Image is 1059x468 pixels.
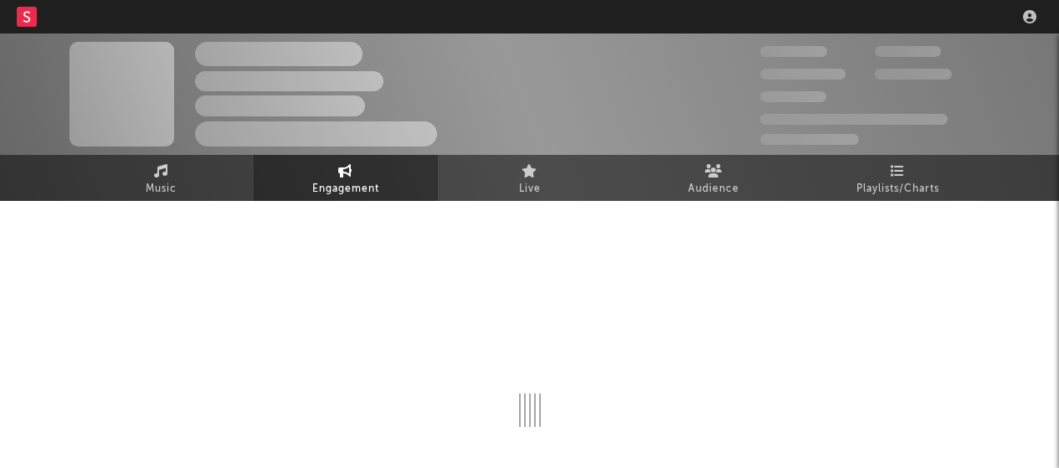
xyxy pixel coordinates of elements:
[688,179,739,199] span: Audience
[69,155,254,201] a: Music
[254,155,438,201] a: Engagement
[856,179,939,199] span: Playlists/Charts
[875,46,941,57] span: 100,000
[760,69,846,80] span: 50,000,000
[312,179,379,199] span: Engagement
[146,179,177,199] span: Music
[622,155,806,201] a: Audience
[760,134,859,145] span: Jump Score: 85.0
[519,179,541,199] span: Live
[438,155,622,201] a: Live
[806,155,990,201] a: Playlists/Charts
[760,114,948,125] span: 50,000,000 Monthly Listeners
[760,46,827,57] span: 300,000
[760,91,826,102] span: 100,000
[875,69,952,80] span: 1,000,000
